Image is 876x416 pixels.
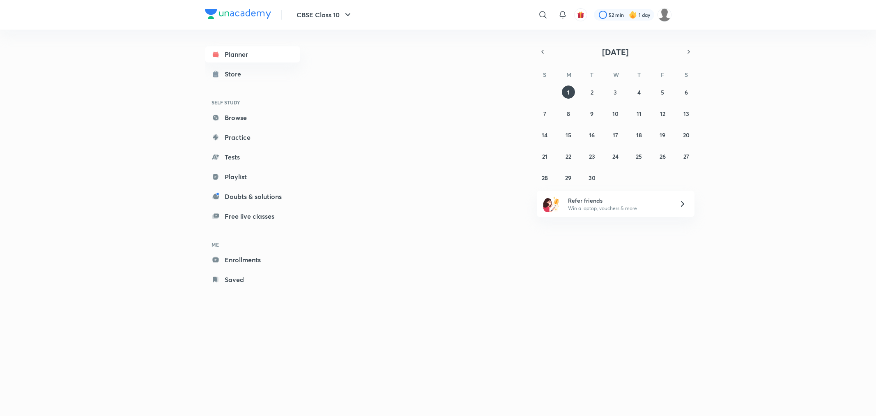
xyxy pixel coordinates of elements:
[614,88,617,96] abbr: September 3, 2025
[609,150,622,163] button: September 24, 2025
[585,150,598,163] button: September 23, 2025
[568,196,669,205] h6: Refer friends
[543,71,546,79] abbr: Sunday
[609,86,622,99] button: September 3, 2025
[683,153,689,160] abbr: September 27, 2025
[658,8,671,22] img: Vivek Patil
[680,128,693,141] button: September 20, 2025
[205,169,300,185] a: Playlist
[292,7,358,23] button: CBSE Class 10
[542,174,548,182] abbr: September 28, 2025
[613,71,619,79] abbr: Wednesday
[632,150,646,163] button: September 25, 2025
[585,171,598,184] button: September 30, 2025
[205,238,300,252] h6: ME
[562,86,575,99] button: September 1, 2025
[589,174,595,182] abbr: September 30, 2025
[585,107,598,120] button: September 9, 2025
[680,150,693,163] button: September 27, 2025
[205,271,300,288] a: Saved
[636,153,642,160] abbr: September 25, 2025
[602,46,629,58] span: [DATE]
[205,188,300,205] a: Doubts & solutions
[660,110,665,118] abbr: September 12, 2025
[609,107,622,120] button: September 10, 2025
[538,150,551,163] button: September 21, 2025
[685,88,688,96] abbr: September 6, 2025
[609,128,622,141] button: September 17, 2025
[567,110,570,118] abbr: September 8, 2025
[612,110,618,118] abbr: September 10, 2025
[538,128,551,141] button: September 14, 2025
[632,86,646,99] button: September 4, 2025
[542,153,547,160] abbr: September 21, 2025
[683,131,690,139] abbr: September 20, 2025
[562,107,575,120] button: September 8, 2025
[636,131,642,139] abbr: September 18, 2025
[205,9,271,21] a: Company Logo
[591,88,593,96] abbr: September 2, 2025
[568,205,669,212] p: Win a laptop, vouchers & more
[661,88,664,96] abbr: September 5, 2025
[548,46,683,58] button: [DATE]
[680,86,693,99] button: September 6, 2025
[660,131,665,139] abbr: September 19, 2025
[577,11,584,18] img: avatar
[538,107,551,120] button: September 7, 2025
[590,110,593,118] abbr: September 9, 2025
[613,131,618,139] abbr: September 17, 2025
[660,153,666,160] abbr: September 26, 2025
[589,153,595,160] abbr: September 23, 2025
[566,71,571,79] abbr: Monday
[683,110,689,118] abbr: September 13, 2025
[566,131,571,139] abbr: September 15, 2025
[538,171,551,184] button: September 28, 2025
[685,71,688,79] abbr: Saturday
[589,131,595,139] abbr: September 16, 2025
[565,174,571,182] abbr: September 29, 2025
[205,252,300,268] a: Enrollments
[632,128,646,141] button: September 18, 2025
[637,71,641,79] abbr: Thursday
[562,171,575,184] button: September 29, 2025
[656,150,669,163] button: September 26, 2025
[205,66,300,82] a: Store
[585,86,598,99] button: September 2, 2025
[632,107,646,120] button: September 11, 2025
[585,128,598,141] button: September 16, 2025
[656,107,669,120] button: September 12, 2025
[637,88,641,96] abbr: September 4, 2025
[205,9,271,19] img: Company Logo
[543,196,560,212] img: referral
[205,95,300,109] h6: SELF STUDY
[680,107,693,120] button: September 13, 2025
[574,8,587,21] button: avatar
[656,86,669,99] button: September 5, 2025
[542,131,547,139] abbr: September 14, 2025
[205,46,300,62] a: Planner
[205,208,300,224] a: Free live classes
[567,88,570,96] abbr: September 1, 2025
[612,153,618,160] abbr: September 24, 2025
[562,128,575,141] button: September 15, 2025
[562,150,575,163] button: September 22, 2025
[566,153,571,160] abbr: September 22, 2025
[637,110,641,118] abbr: September 11, 2025
[590,71,593,79] abbr: Tuesday
[661,71,664,79] abbr: Friday
[205,149,300,165] a: Tests
[205,109,300,126] a: Browse
[225,69,246,79] div: Store
[543,110,546,118] abbr: September 7, 2025
[656,128,669,141] button: September 19, 2025
[205,129,300,146] a: Practice
[629,11,637,19] img: streak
